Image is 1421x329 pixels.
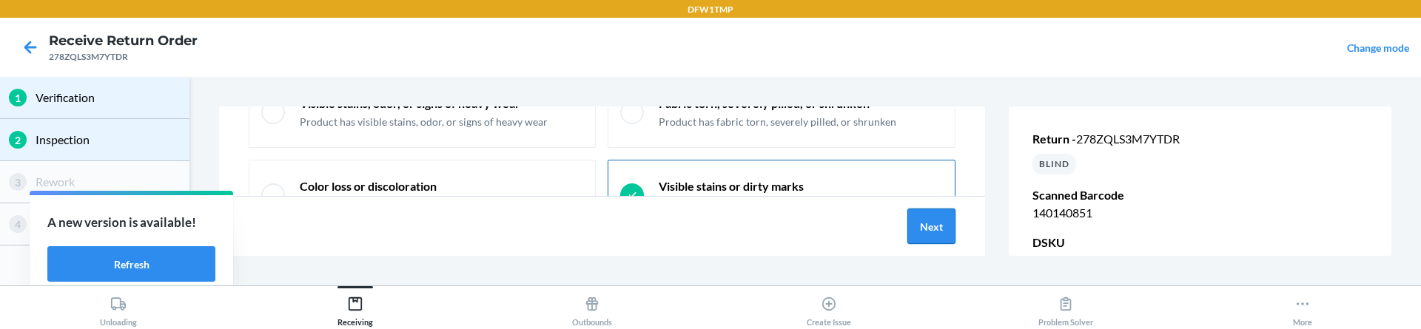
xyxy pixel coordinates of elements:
button: Next [907,208,955,244]
div: Receiving [337,290,373,327]
span: 278ZQLS3M7YTDR [1076,132,1180,146]
button: Create Issue [710,286,947,327]
div: Outbounds [572,290,612,327]
p: DFW1TMP [688,3,733,16]
div: Unloading [100,290,137,327]
p: Return - [1032,130,1368,148]
div: Create Issue [807,290,851,327]
p: Visible stains or dirty marks [659,178,883,194]
button: Outbounds [474,286,710,327]
p: Inspection [36,131,181,149]
div: 2 [9,131,27,149]
button: Refresh [47,246,215,282]
p: Rework [36,173,181,191]
p: A new version is available! [47,213,215,232]
button: More [1184,286,1421,327]
p: Product has visible stains, odor, or signs of heavy wear [300,115,548,129]
p: 140140851 [1032,204,1368,222]
p: Scanned Barcode [1032,186,1368,204]
div: 278ZQLS3M7YTDR [49,50,198,64]
div: 1 [9,89,27,106]
div: 3 [9,173,27,191]
h4: Receive Return Order [49,31,198,50]
p: Color loss or discoloration [300,178,572,194]
div: BLIND [1032,154,1076,174]
div: 4 [9,215,27,233]
button: Problem Solver [947,286,1184,327]
div: Problem Solver [1038,290,1093,327]
p: DSKU [1032,234,1368,251]
p: Product has fabric torn, severely pilled, or shrunken [659,115,896,129]
p: DKGFXLJKURA [1032,251,1368,269]
p: Verification [36,89,181,106]
button: Receiving [237,286,474,327]
a: Change mode [1347,41,1409,54]
div: More [1293,290,1312,327]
